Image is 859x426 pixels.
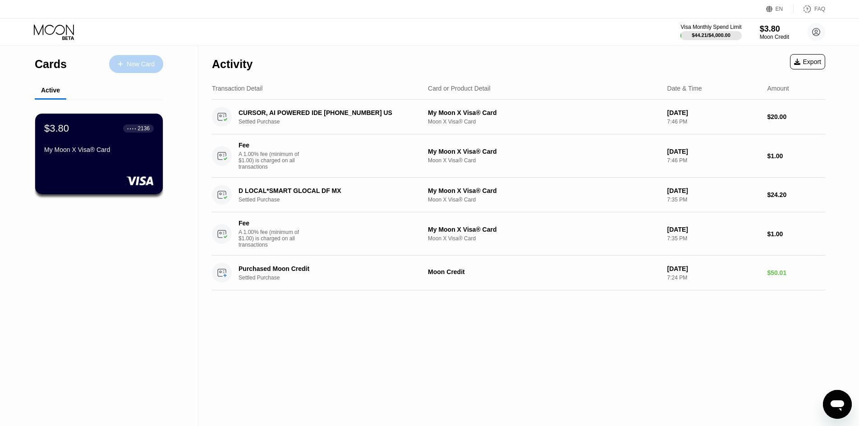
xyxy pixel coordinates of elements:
[667,119,760,125] div: 7:46 PM
[680,24,741,30] div: Visa Monthly Spend Limit
[667,187,760,194] div: [DATE]
[239,142,302,149] div: Fee
[760,34,789,40] div: Moon Credit
[127,60,155,68] div: New Card
[776,6,783,12] div: EN
[212,100,825,134] div: CURSOR, AI POWERED IDE [PHONE_NUMBER] USSettled PurchaseMy Moon X Visa® CardMoon X Visa® Card[DAT...
[428,119,660,125] div: Moon X Visa® Card
[667,265,760,272] div: [DATE]
[767,113,825,120] div: $20.00
[667,157,760,164] div: 7:46 PM
[428,109,660,116] div: My Moon X Visa® Card
[428,148,660,155] div: My Moon X Visa® Card
[766,5,794,14] div: EN
[41,87,60,94] div: Active
[239,119,427,125] div: Settled Purchase
[35,114,163,194] div: $3.80● ● ● ●2136My Moon X Visa® Card
[760,24,789,40] div: $3.80Moon Credit
[239,151,306,170] div: A 1.00% fee (minimum of $1.00) is charged on all transactions
[239,187,413,194] div: D LOCAL*SMART GLOCAL DF MX
[428,235,660,242] div: Moon X Visa® Card
[428,226,660,233] div: My Moon X Visa® Card
[760,24,789,34] div: $3.80
[212,134,825,178] div: FeeA 1.00% fee (minimum of $1.00) is charged on all transactionsMy Moon X Visa® CardMoon X Visa® ...
[212,85,262,92] div: Transaction Detail
[212,256,825,290] div: Purchased Moon CreditSettled PurchaseMoon Credit[DATE]7:24 PM$50.01
[428,197,660,203] div: Moon X Visa® Card
[428,157,660,164] div: Moon X Visa® Card
[667,85,702,92] div: Date & Time
[667,275,760,281] div: 7:24 PM
[428,85,491,92] div: Card or Product Detail
[767,230,825,238] div: $1.00
[428,187,660,194] div: My Moon X Visa® Card
[767,152,825,160] div: $1.00
[794,58,821,65] div: Export
[667,226,760,233] div: [DATE]
[127,127,136,130] div: ● ● ● ●
[212,58,253,71] div: Activity
[44,146,154,153] div: My Moon X Visa® Card
[239,109,413,116] div: CURSOR, AI POWERED IDE [PHONE_NUMBER] US
[428,268,660,275] div: Moon Credit
[667,235,760,242] div: 7:35 PM
[767,269,825,276] div: $50.01
[667,109,760,116] div: [DATE]
[109,55,163,73] div: New Card
[692,32,730,38] div: $44.21 / $4,000.00
[680,24,741,40] div: Visa Monthly Spend Limit$44.21/$4,000.00
[667,148,760,155] div: [DATE]
[767,85,789,92] div: Amount
[239,265,413,272] div: Purchased Moon Credit
[138,125,150,132] div: 2136
[239,197,427,203] div: Settled Purchase
[212,212,825,256] div: FeeA 1.00% fee (minimum of $1.00) is charged on all transactionsMy Moon X Visa® CardMoon X Visa® ...
[790,54,825,69] div: Export
[44,123,69,134] div: $3.80
[667,197,760,203] div: 7:35 PM
[823,390,852,419] iframe: Button to launch messaging window
[814,6,825,12] div: FAQ
[239,275,427,281] div: Settled Purchase
[239,229,306,248] div: A 1.00% fee (minimum of $1.00) is charged on all transactions
[35,58,67,71] div: Cards
[239,220,302,227] div: Fee
[212,178,825,212] div: D LOCAL*SMART GLOCAL DF MXSettled PurchaseMy Moon X Visa® CardMoon X Visa® Card[DATE]7:35 PM$24.20
[767,191,825,198] div: $24.20
[794,5,825,14] div: FAQ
